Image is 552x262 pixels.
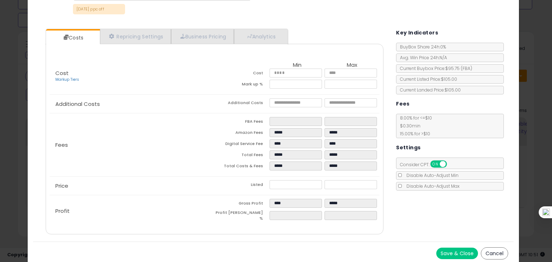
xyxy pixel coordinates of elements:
img: one_i.png [542,209,550,216]
span: Consider CPT: [396,162,456,168]
button: Save & Close [436,248,478,259]
td: Gross Profit [215,199,270,210]
td: Total Fees [215,150,270,162]
a: Repricing Settings [100,29,171,44]
h5: Key Indicators [396,28,438,37]
p: [DATE] ppc off [73,4,125,14]
span: 8.00 % for <= $10 [396,115,432,137]
span: Current Buybox Price: [396,65,472,71]
th: Min [270,62,325,69]
span: Disable Auto-Adjust Min [403,172,459,178]
button: Cancel [481,247,508,259]
span: Avg. Win Price 24h: N/A [396,55,447,61]
td: Total Costs & Fees [215,162,270,173]
a: Business Pricing [171,29,234,44]
span: OFF [446,161,457,167]
span: ON [431,161,440,167]
td: Additional Costs [215,98,270,109]
p: Cost [50,70,215,83]
span: $0.30 min [396,123,420,129]
span: Current Landed Price: $105.00 [396,87,461,93]
span: Disable Auto-Adjust Max [403,183,460,189]
span: 15.00 % for > $10 [396,131,430,137]
th: Max [325,62,379,69]
span: BuyBox Share 24h: 0% [396,44,446,50]
p: Price [50,183,215,189]
span: ( FBA ) [461,65,472,71]
a: Markup Tiers [55,77,79,82]
span: Current Listed Price: $105.00 [396,76,457,82]
td: Profit [PERSON_NAME] % [215,210,270,223]
td: Digital Service Fee [215,139,270,150]
h5: Settings [396,143,420,152]
p: Fees [50,142,215,148]
p: Profit [50,208,215,214]
a: Analytics [234,29,287,44]
span: $95.75 [445,65,472,71]
td: Cost [215,69,270,80]
td: FBA Fees [215,117,270,128]
td: Listed [215,180,270,191]
td: Mark up % [215,80,270,91]
p: Additional Costs [50,101,215,107]
a: Costs [46,31,99,45]
td: Amazon Fees [215,128,270,139]
h5: Fees [396,99,410,108]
